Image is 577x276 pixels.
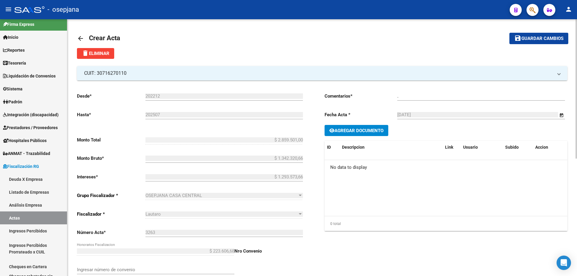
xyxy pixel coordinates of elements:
[557,256,571,270] div: Open Intercom Messenger
[3,73,56,79] span: Liquidación de Convenios
[340,141,443,154] datatable-header-cell: Descripcion
[3,111,59,118] span: Integración (discapacidad)
[77,155,145,162] p: Monto Bruto
[77,93,145,99] p: Desde
[77,48,114,59] button: Eliminar
[342,145,365,150] span: Descripcion
[461,141,503,154] datatable-header-cell: Usuario
[509,33,568,44] button: Guardar cambios
[503,141,533,154] datatable-header-cell: Subido
[84,70,553,77] mat-panel-title: CUIT: 30716270110
[443,141,461,154] datatable-header-cell: Link
[325,141,340,154] datatable-header-cell: ID
[3,47,25,53] span: Reportes
[77,229,145,236] p: Número Acta
[505,145,519,150] span: Subido
[3,137,47,144] span: Hospitales Públicos
[325,160,567,175] div: No data to display
[89,34,120,42] span: Crear Acta
[3,86,23,92] span: Sistema
[77,174,145,180] p: Intereses
[325,111,397,118] p: Fecha Acta *
[521,36,563,41] span: Guardar cambios
[77,35,84,42] mat-icon: arrow_back
[334,128,383,133] span: Agregar Documento
[445,145,453,150] span: Link
[535,145,548,150] span: Accion
[145,193,202,198] span: OSEPJANA CASA CENTRAL
[3,99,22,105] span: Padrón
[77,192,145,199] p: Grupo Fiscalizador *
[327,145,331,150] span: ID
[3,34,18,41] span: Inicio
[514,35,521,42] mat-icon: save
[3,150,50,157] span: ANMAT - Trazabilidad
[3,124,58,131] span: Prestadores / Proveedores
[325,125,388,136] button: Agregar Documento
[533,141,563,154] datatable-header-cell: Accion
[3,21,34,28] span: Firma Express
[77,137,145,143] p: Monto Total
[82,51,109,56] span: Eliminar
[3,60,26,66] span: Tesorería
[77,211,145,217] p: Fiscalizador *
[463,145,478,150] span: Usuario
[82,50,89,57] mat-icon: delete
[77,111,145,118] p: Hasta
[145,211,161,217] span: Lautaro
[47,3,79,16] span: - osepjana
[234,248,303,254] p: Nro Convenio
[77,66,567,80] mat-expansion-panel-header: CUIT: 30716270110
[5,6,12,13] mat-icon: menu
[325,216,567,231] div: 0 total
[3,163,39,170] span: Fiscalización RG
[565,6,572,13] mat-icon: person
[325,93,397,99] p: Comentarios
